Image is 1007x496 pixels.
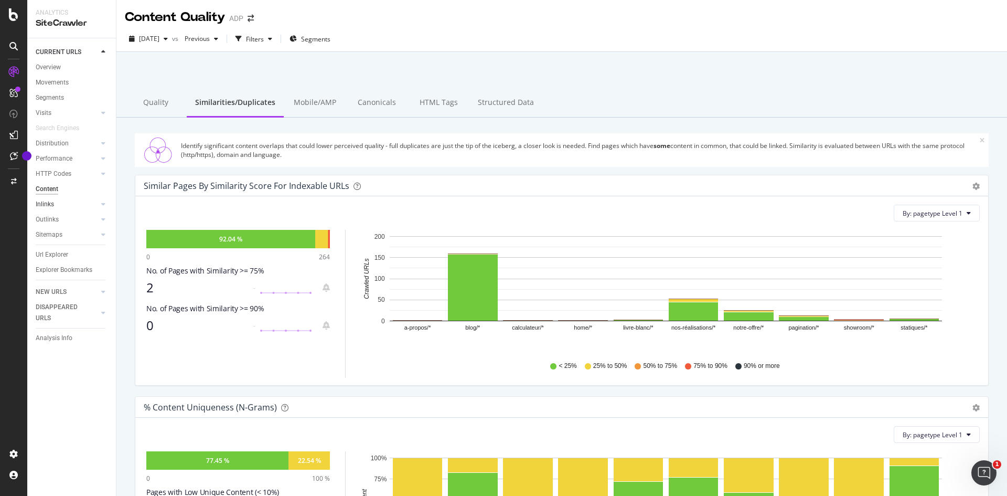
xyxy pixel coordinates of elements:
[146,474,150,483] div: 0
[284,89,346,118] div: Mobile/AMP
[36,62,109,73] a: Overview
[36,153,98,164] a: Performance
[643,362,677,371] span: 50% to 75%
[36,229,62,240] div: Sitemaps
[36,249,68,260] div: Url Explorer
[36,108,51,119] div: Visits
[36,333,109,344] a: Analysis Info
[36,302,98,324] a: DISAPPEARED URLS
[744,362,780,371] span: 90% or more
[36,17,108,29] div: SiteCrawler
[901,325,928,331] text: statiques/*
[374,254,385,261] text: 150
[36,302,89,324] div: DISAPPEARED URLS
[972,183,980,190] div: gear
[36,138,69,149] div: Distribution
[206,456,229,465] div: 77.45 %
[312,474,330,483] div: 100 %
[36,265,92,276] div: Explorer Bookmarks
[971,460,997,486] iframe: Intercom live chat
[219,235,242,244] div: 92.04 %
[623,325,654,331] text: livre-blanc/*
[144,181,349,191] div: Similar Pages by Similarity Score For Indexable URLs
[36,214,98,225] a: Outlinks
[231,30,276,47] button: Filters
[146,318,247,333] div: 0
[844,325,875,331] text: showroom/*
[36,249,109,260] a: Url Explorer
[788,325,819,331] text: pagination/*
[146,252,150,261] div: 0
[36,47,98,58] a: CURRENT URLS
[36,287,67,298] div: NEW URLS
[374,476,387,483] text: 75%
[180,34,210,43] span: Previous
[229,13,243,24] div: ADP
[346,89,408,118] div: Canonicals
[408,89,469,118] div: HTML Tags
[36,108,98,119] a: Visits
[146,280,247,295] div: 2
[36,77,69,88] div: Movements
[36,138,98,149] a: Distribution
[404,325,431,331] text: a-propos/*
[512,325,544,331] text: calculateur/*
[36,168,98,180] a: HTTP Codes
[36,153,72,164] div: Performance
[323,283,330,292] div: bell-plus
[36,199,54,210] div: Inlinks
[903,209,962,218] span: By: pagetype Level 1
[181,141,980,159] div: Identify significant content overlaps that could lower perceived quality - full duplicates are ju...
[36,199,98,210] a: Inlinks
[371,455,387,462] text: 100%
[298,456,321,465] div: 22.54 %
[180,30,222,47] button: Previous
[172,34,180,43] span: vs
[285,30,335,47] button: Segments
[378,297,385,304] text: 50
[22,151,31,161] div: Tooltip anchor
[36,92,64,103] div: Segments
[36,287,98,298] a: NEW URLS
[36,184,109,195] a: Content
[125,30,172,47] button: [DATE]
[36,8,108,17] div: Analytics
[36,229,98,240] a: Sitemaps
[574,325,593,331] text: home/*
[248,15,254,22] div: arrow-right-arrow-left
[36,168,71,180] div: HTTP Codes
[139,138,177,163] img: Similarities/Duplicates
[246,35,264,44] div: Filters
[36,62,61,73] div: Overview
[139,34,159,43] span: 2025 Sep. 7th
[36,184,58,195] div: Content
[36,214,59,225] div: Outlinks
[469,89,542,118] div: Structured Data
[36,92,109,103] a: Segments
[36,123,79,134] div: Search Engines
[301,35,330,44] span: Segments
[374,275,385,282] text: 100
[559,362,576,371] span: < 25%
[894,205,980,221] button: By: pagetype Level 1
[36,77,109,88] a: Movements
[36,265,109,276] a: Explorer Bookmarks
[903,430,962,439] span: By: pagetype Level 1
[36,333,72,344] div: Analysis Info
[358,230,972,352] svg: A chart.
[374,233,385,240] text: 200
[593,362,627,371] span: 25% to 50%
[363,259,370,299] text: Crawled URLs
[144,402,277,413] div: % Content Uniqueness (N-Grams)
[894,426,980,443] button: By: pagetype Level 1
[146,266,330,276] div: No. of Pages with Similarity >= 75%
[993,460,1001,469] span: 1
[319,252,330,261] div: 264
[253,321,255,330] div: -
[323,321,330,330] div: bell-plus
[381,318,385,325] text: 0
[253,283,255,292] div: -
[654,141,670,150] strong: some
[972,404,980,411] div: gear
[671,325,716,331] text: nos-réalisations/*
